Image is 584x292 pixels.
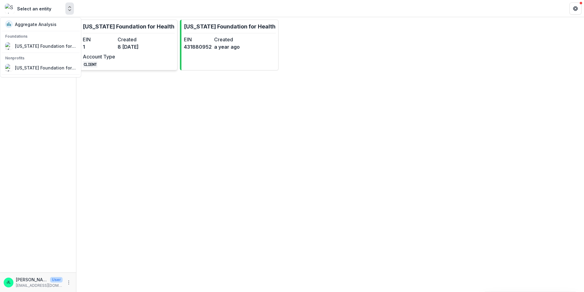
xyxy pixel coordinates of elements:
div: Select an entity [17,6,51,12]
dt: EIN [83,36,115,43]
dd: 1 [83,43,115,51]
a: [US_STATE] Foundation for HealthEIN1Created8 [DATE]Account TypeCLIENT [79,20,177,70]
dt: Created [214,36,242,43]
button: Get Help [569,2,582,15]
dt: Created [118,36,150,43]
p: [PERSON_NAME] [16,276,48,283]
dd: a year ago [214,43,242,51]
dt: Account Type [83,53,115,60]
p: User [50,277,63,283]
p: [EMAIL_ADDRESS][DOMAIN_NAME] [16,283,63,288]
img: Select an entity [5,4,15,13]
p: [US_STATE] Foundation for Health [83,22,174,31]
div: Jessi LaRose [6,280,11,284]
dt: EIN [184,36,212,43]
dd: 8 [DATE] [118,43,150,51]
code: CLIENT [83,61,97,68]
a: [US_STATE] Foundation for HealthEIN431880952Createda year ago [180,20,279,70]
dd: 431880952 [184,43,212,51]
button: More [65,279,72,286]
p: [US_STATE] Foundation for Health [184,22,276,31]
button: Open entity switcher [65,2,74,15]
